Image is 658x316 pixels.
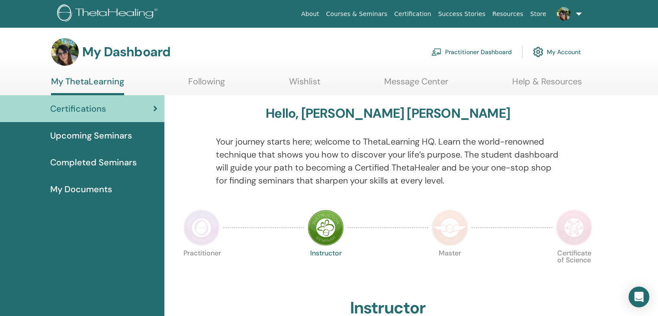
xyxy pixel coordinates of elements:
p: Your journey starts here; welcome to ThetaLearning HQ. Learn the world-renowned technique that sh... [216,135,560,187]
a: Success Stories [435,6,489,22]
img: Certificate of Science [556,210,592,246]
img: Instructor [308,210,344,246]
p: Instructor [308,250,344,286]
p: Certificate of Science [556,250,592,286]
a: Courses & Seminars [323,6,391,22]
img: cog.svg [533,45,543,59]
a: Store [527,6,550,22]
img: chalkboard-teacher.svg [431,48,442,56]
a: About [298,6,322,22]
span: Upcoming Seminars [50,129,132,142]
a: Message Center [384,76,448,93]
span: Completed Seminars [50,156,137,169]
a: Resources [489,6,527,22]
a: My ThetaLearning [51,76,124,95]
span: My Documents [50,183,112,196]
a: Certification [391,6,434,22]
h3: Hello, [PERSON_NAME] [PERSON_NAME] [266,106,510,121]
a: Following [188,76,225,93]
div: Open Intercom Messenger [629,287,649,307]
p: Practitioner [183,250,220,286]
img: Master [432,210,468,246]
a: Help & Resources [512,76,582,93]
a: Wishlist [289,76,321,93]
a: My Account [533,42,581,61]
h3: My Dashboard [82,44,170,60]
img: logo.png [57,4,160,24]
img: Practitioner [183,210,220,246]
img: default.jpg [557,7,571,21]
img: default.jpg [51,38,79,66]
a: Practitioner Dashboard [431,42,512,61]
span: Certifications [50,102,106,115]
p: Master [432,250,468,286]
